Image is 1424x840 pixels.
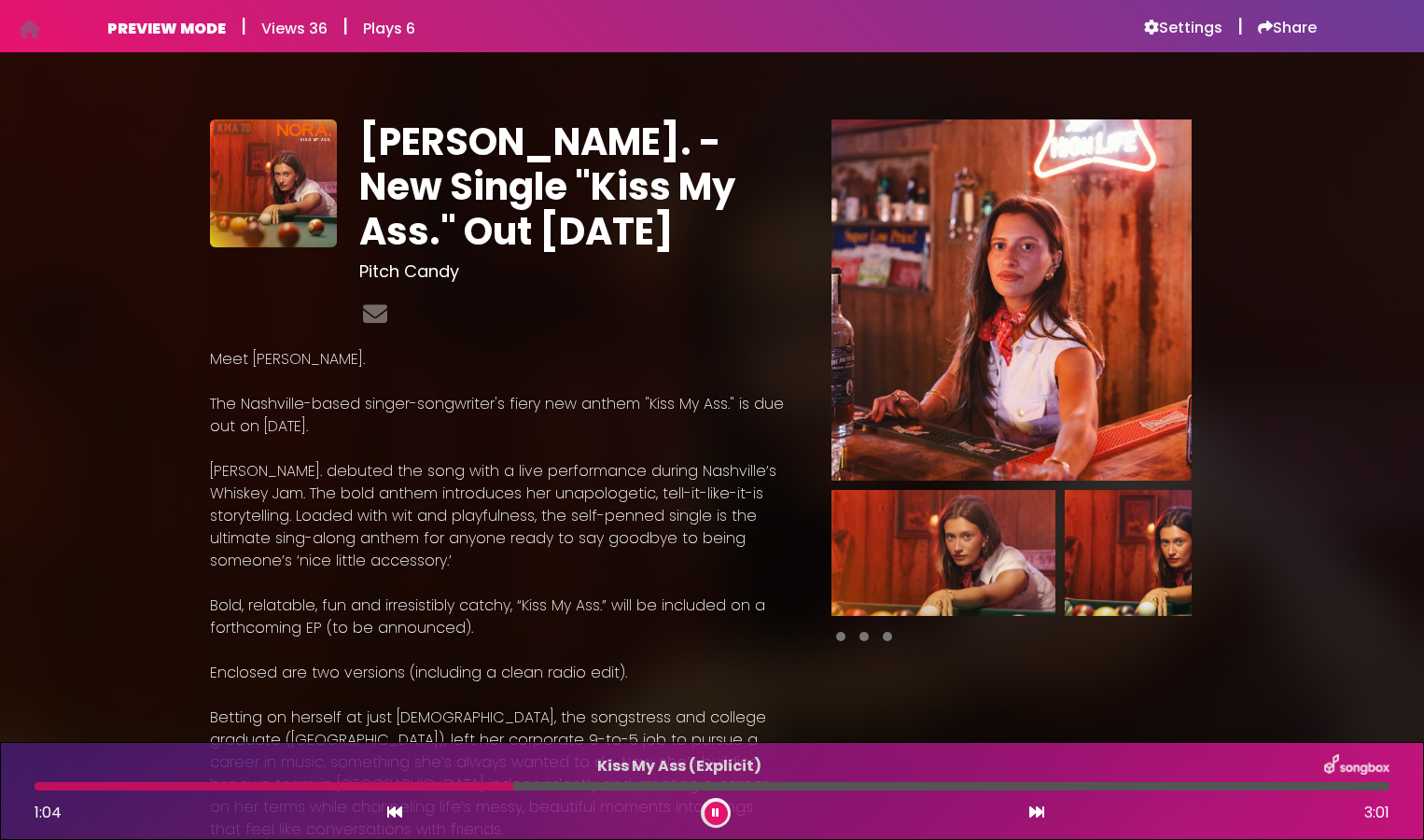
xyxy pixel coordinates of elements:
p: Bold, relatable, fun and irresistibly catchy, “Kiss My Ass.” will be included on a forthcoming EP... [210,595,787,639]
h3: Pitch Candy [359,261,786,282]
p: The Nashville-based singer-songwriter's fiery new anthem "Kiss My Ass." is due out on [DATE]. [210,393,787,438]
img: MW4ZOMCiTbmgSh0YpAra [210,119,337,246]
span: 1:04 [35,802,62,823]
a: Share [1258,19,1317,37]
h5: | [342,15,348,37]
h1: [PERSON_NAME]. - New Single "Kiss My Ass." Out [DATE] [359,119,786,254]
p: Meet [PERSON_NAME]. [210,348,787,371]
img: Main Media [831,119,1192,480]
a: Settings [1144,19,1222,37]
p: [PERSON_NAME]. debuted the song with a live performance during Nashville’s Whiskey Jam. The bold ... [210,460,787,572]
img: TqmSa9eWTBqZmSZjFrUG [831,490,1055,616]
img: YIuH6oxMTzmPvYh87MTY [1065,490,1289,616]
p: Kiss My Ass (Explicit) [35,755,1324,777]
span: 3:01 [1364,802,1389,824]
h6: Views 36 [261,20,328,37]
h6: Plays 6 [363,20,415,37]
h5: | [241,15,246,37]
h6: PREVIEW MODE [107,20,226,37]
h5: | [1237,15,1243,37]
img: songbox-logo-white.png [1324,754,1389,778]
p: Enclosed are two versions (including a clean radio edit). [210,662,787,684]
